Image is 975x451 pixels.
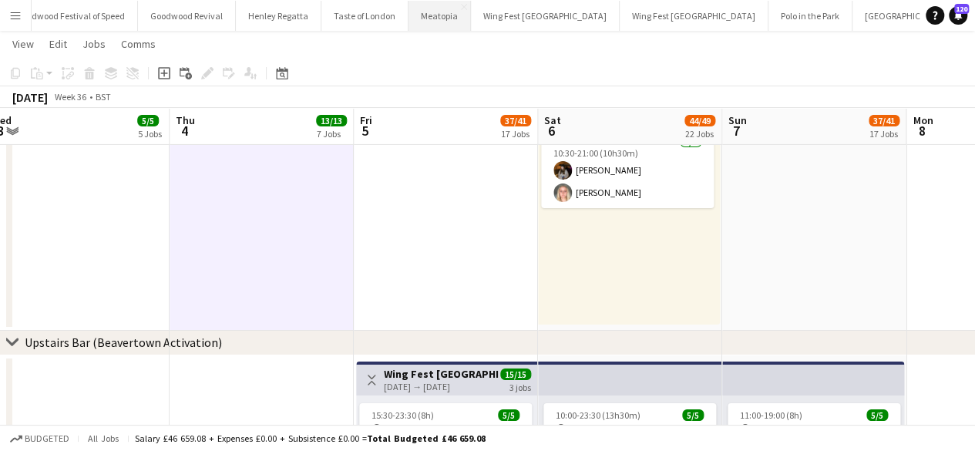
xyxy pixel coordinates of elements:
[25,335,222,350] div: Upstairs Bar (Beavertown Activation)
[677,422,704,434] span: 4 Roles
[321,1,408,31] button: Taste of London
[954,4,969,14] span: 120
[682,409,704,421] span: 5/5
[137,115,159,126] span: 5/5
[49,37,67,51] span: Edit
[685,128,714,140] div: 22 Jobs
[869,115,899,126] span: 37/41
[176,113,195,127] span: Thu
[85,432,122,444] span: All jobs
[541,133,714,208] app-card-role: Ticket Scanner2/210:30-21:00 (10h30m)[PERSON_NAME][PERSON_NAME]
[12,89,48,105] div: [DATE]
[728,113,747,127] span: Sun
[501,128,530,140] div: 17 Jobs
[498,409,519,421] span: 5/5
[493,422,519,434] span: 4 Roles
[384,381,499,392] div: [DATE] → [DATE]
[138,128,162,140] div: 5 Jobs
[684,115,715,126] span: 44/49
[135,432,486,444] div: Salary £46 659.08 + Expenses £0.00 + Subsistence £0.00 =
[317,128,346,140] div: 7 Jobs
[750,422,826,434] span: [STREET_ADDRESS]
[25,433,69,444] span: Budgeted
[384,367,499,381] h3: Wing Fest [GEOGRAPHIC_DATA] - [GEOGRAPHIC_DATA] Activation
[12,37,34,51] span: View
[866,409,888,421] span: 5/5
[4,1,138,31] button: Goodwood Festival of Speed
[360,113,372,127] span: Fri
[471,1,620,31] button: Wing Fest [GEOGRAPHIC_DATA]
[500,369,531,380] span: 15/15
[82,37,106,51] span: Jobs
[173,122,195,140] span: 4
[382,422,458,434] span: [STREET_ADDRESS]
[96,91,111,103] div: BST
[121,37,156,51] span: Comms
[852,1,963,31] button: [GEOGRAPHIC_DATA]
[949,6,967,25] a: 120
[509,380,531,393] div: 3 jobs
[43,34,73,54] a: Edit
[556,409,640,421] span: 10:00-23:30 (13h30m)
[76,34,112,54] a: Jobs
[138,1,236,31] button: Goodwood Revival
[6,34,40,54] a: View
[115,34,162,54] a: Comms
[910,122,933,140] span: 8
[236,1,321,31] button: Henley Regatta
[768,1,852,31] button: Polo in the Park
[542,122,561,140] span: 6
[367,432,486,444] span: Total Budgeted £46 659.08
[913,113,933,127] span: Mon
[500,115,531,126] span: 37/41
[408,1,471,31] button: Meatopia
[726,122,747,140] span: 7
[620,1,768,31] button: Wing Fest [GEOGRAPHIC_DATA]
[8,430,72,447] button: Budgeted
[358,122,372,140] span: 5
[316,115,347,126] span: 13/13
[869,128,899,140] div: 17 Jobs
[544,113,561,127] span: Sat
[51,91,89,103] span: Week 36
[862,422,888,434] span: 4 Roles
[372,409,434,421] span: 15:30-23:30 (8h)
[566,422,642,434] span: [STREET_ADDRESS]
[740,409,802,421] span: 11:00-19:00 (8h)
[541,96,714,208] app-job-card: 10:30-21:00 (10h30m)2/2 [STREET_ADDRESS]1 RoleTicket Scanner2/210:30-21:00 (10h30m)[PERSON_NAME][...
